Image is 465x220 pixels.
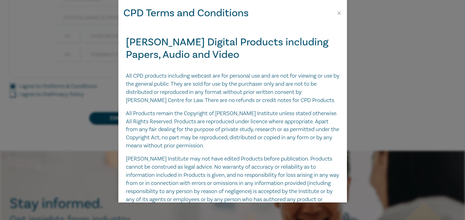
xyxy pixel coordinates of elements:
[126,110,339,150] p: All Products remain the Copyright of [PERSON_NAME] Institute unless stated otherwise. All Rights ...
[126,155,339,212] p: [PERSON_NAME] Institute may not have edited Products before publication. Products cannot be const...
[126,72,339,105] p: All CPD products including webcast are for personal use and are not for viewing or use by the gen...
[126,36,339,61] h2: [PERSON_NAME] Digital Products including Papers, Audio and Video
[336,10,342,16] button: Close
[123,5,249,21] h2: CPD Terms and Conditions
